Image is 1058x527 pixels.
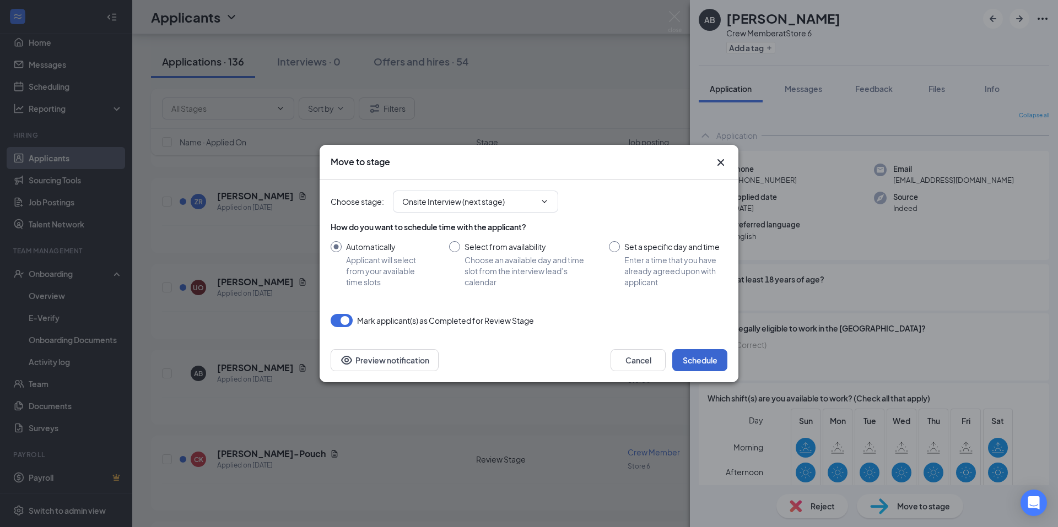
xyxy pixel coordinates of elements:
[340,354,353,367] svg: Eye
[357,314,534,327] span: Mark applicant(s) as Completed for Review Stage
[672,349,727,371] button: Schedule
[714,156,727,169] svg: Cross
[540,197,549,206] svg: ChevronDown
[714,156,727,169] button: Close
[1021,490,1047,516] div: Open Intercom Messenger
[331,156,390,168] h3: Move to stage
[331,349,439,371] button: Preview notificationEye
[331,221,727,232] div: How do you want to schedule time with the applicant?
[331,195,384,208] span: Choose stage :
[611,349,666,371] button: Cancel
